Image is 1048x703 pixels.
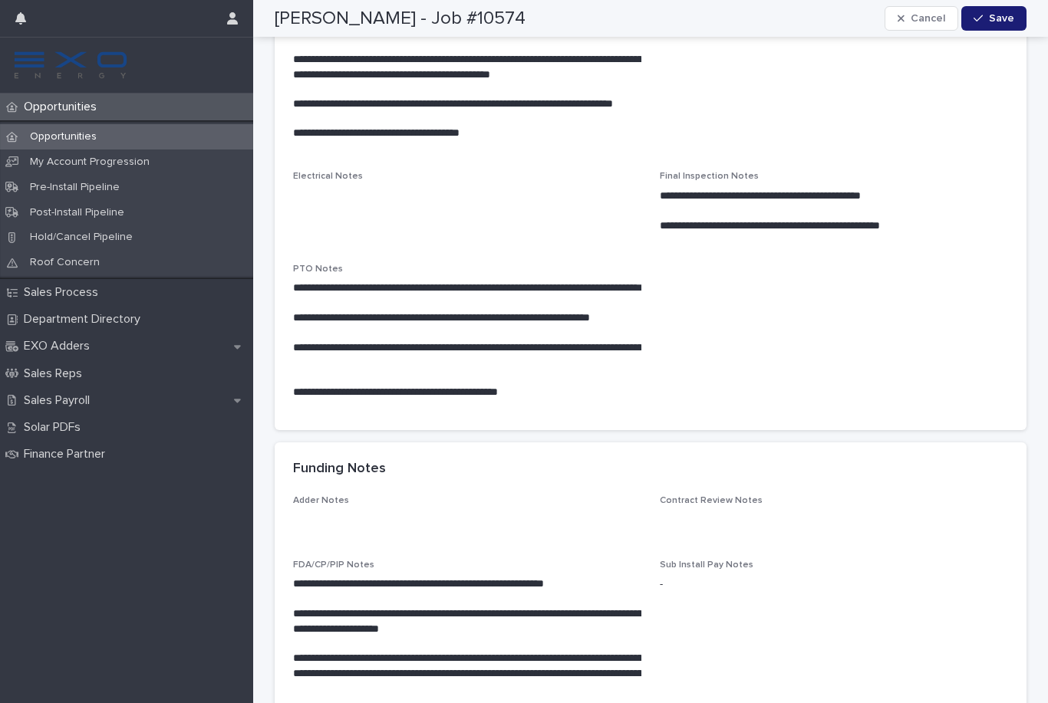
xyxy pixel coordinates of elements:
p: Solar PDFs [18,420,93,435]
span: Adder Notes [293,496,349,505]
span: Contract Review Notes [660,496,763,505]
span: Sub Install Pay Notes [660,560,753,570]
span: FDA/CP/PIP Notes [293,560,374,570]
button: Save [961,6,1027,31]
span: Cancel [911,13,945,24]
span: Electrical Notes [293,172,363,181]
p: Department Directory [18,312,153,327]
span: Save [989,13,1014,24]
p: Hold/Cancel Pipeline [18,231,145,244]
button: Cancel [885,6,958,31]
p: Post-Install Pipeline [18,206,137,219]
p: Opportunities [18,100,109,114]
span: PTO Notes [293,264,343,274]
p: Sales Process [18,285,110,300]
h2: [PERSON_NAME] - Job #10574 [275,8,526,30]
p: EXO Adders [18,339,102,353]
p: Pre-Install Pipeline [18,181,132,194]
p: My Account Progression [18,156,162,169]
p: Sales Reps [18,366,94,381]
p: Finance Partner [18,447,117,462]
span: Final Inspection Notes [660,172,759,181]
p: Sales Payroll [18,393,102,408]
img: FKS5r6ZBThi8E5hshIGi [12,50,129,80]
p: Opportunities [18,130,109,143]
p: - [660,577,1008,593]
h2: Funding Notes [293,461,386,478]
p: Roof Concern [18,256,112,269]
